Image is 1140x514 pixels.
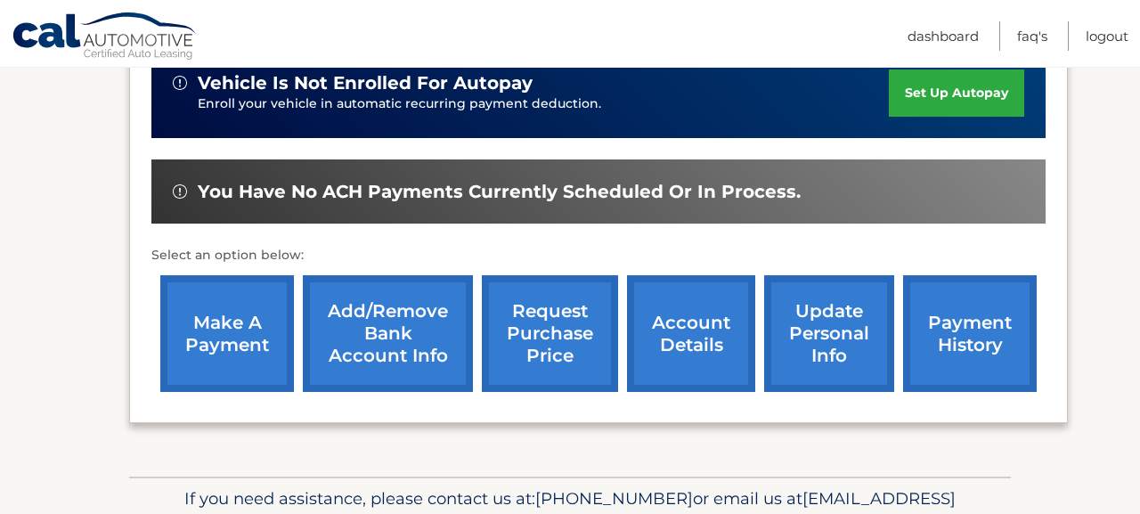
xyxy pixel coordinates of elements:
a: account details [627,275,755,392]
a: FAQ's [1017,21,1047,51]
p: Select an option below: [151,245,1046,266]
a: request purchase price [482,275,618,392]
a: make a payment [160,275,294,392]
span: You have no ACH payments currently scheduled or in process. [198,181,801,203]
span: [PHONE_NUMBER] [535,488,693,509]
a: set up autopay [889,69,1024,117]
a: Cal Automotive [12,12,199,63]
img: alert-white.svg [173,76,187,90]
p: Enroll your vehicle in automatic recurring payment deduction. [198,94,889,114]
a: update personal info [764,275,894,392]
img: alert-white.svg [173,184,187,199]
span: vehicle is not enrolled for autopay [198,72,533,94]
a: Dashboard [908,21,979,51]
a: Add/Remove bank account info [303,275,473,392]
a: payment history [903,275,1037,392]
a: Logout [1086,21,1128,51]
